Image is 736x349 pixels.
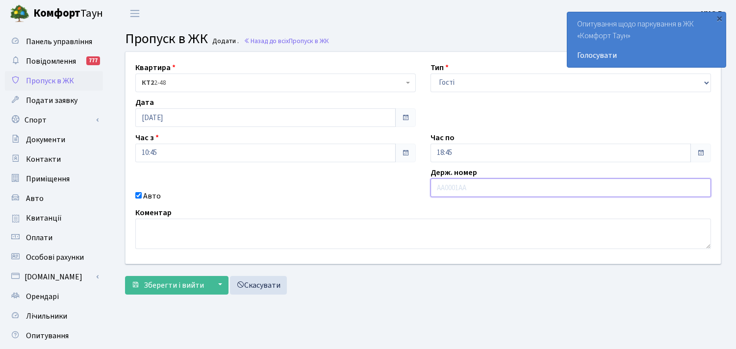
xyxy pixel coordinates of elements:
[5,110,103,130] a: Спорт
[26,193,44,204] span: Авто
[135,62,176,74] label: Квартира
[26,36,92,47] span: Панель управління
[10,4,29,24] img: logo.png
[125,276,210,295] button: Зберегти і вийти
[5,51,103,71] a: Повідомлення777
[211,37,239,46] small: Додати .
[123,5,147,22] button: Переключити навігацію
[5,169,103,189] a: Приміщення
[5,150,103,169] a: Контакти
[431,132,455,144] label: Час по
[135,97,154,108] label: Дата
[5,326,103,346] a: Опитування
[86,56,100,65] div: 777
[567,12,726,67] div: Опитування щодо паркування в ЖК «Комфорт Таун»
[289,36,329,46] span: Пропуск в ЖК
[5,130,103,150] a: Документи
[5,208,103,228] a: Квитанції
[33,5,103,22] span: Таун
[144,280,204,291] span: Зберегти і вийти
[5,306,103,326] a: Лічильники
[431,167,477,178] label: Держ. номер
[26,330,69,341] span: Опитування
[26,134,65,145] span: Документи
[431,178,711,197] input: AA0001AA
[5,91,103,110] a: Подати заявку
[135,132,159,144] label: Час з
[26,213,62,224] span: Квитанції
[5,189,103,208] a: Авто
[5,71,103,91] a: Пропуск в ЖК
[33,5,80,21] b: Комфорт
[5,248,103,267] a: Особові рахунки
[244,36,329,46] a: Назад до всіхПропуск в ЖК
[26,56,76,67] span: Повідомлення
[26,75,74,86] span: Пропуск в ЖК
[143,190,161,202] label: Авто
[26,252,84,263] span: Особові рахунки
[715,13,725,23] div: ×
[142,78,154,88] b: КТ2
[135,207,172,219] label: Коментар
[26,154,61,165] span: Контакти
[26,291,59,302] span: Орендарі
[5,287,103,306] a: Орендарі
[142,78,404,88] span: <b>КТ2</b>&nbsp;&nbsp;&nbsp;2-48
[701,8,724,20] a: УНО Р.
[26,95,77,106] span: Подати заявку
[230,276,287,295] a: Скасувати
[5,32,103,51] a: Панель управління
[701,8,724,19] b: УНО Р.
[577,50,716,61] a: Голосувати
[431,62,449,74] label: Тип
[26,311,67,322] span: Лічильники
[135,74,416,92] span: <b>КТ2</b>&nbsp;&nbsp;&nbsp;2-48
[125,29,208,49] span: Пропуск в ЖК
[5,267,103,287] a: [DOMAIN_NAME]
[5,228,103,248] a: Оплати
[26,232,52,243] span: Оплати
[26,174,70,184] span: Приміщення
